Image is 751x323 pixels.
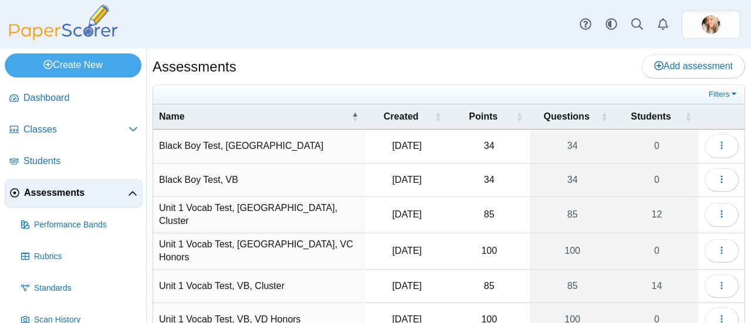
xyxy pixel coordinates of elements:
span: Classes [23,123,128,136]
span: Questions [544,111,590,121]
span: Name [159,111,185,121]
a: 0 [615,164,699,196]
a: Students [5,148,143,176]
td: 34 [448,130,530,163]
a: 0 [615,233,699,269]
span: Performance Bands [34,219,138,231]
a: ps.HV3yfmwQcamTYksb [682,11,740,39]
td: 85 [448,270,530,303]
time: Sep 9, 2025 at 2:22 PM [392,281,421,291]
span: Created : Activate to sort [434,104,441,129]
a: Assessments [5,179,143,208]
span: Name : Activate to invert sorting [351,104,358,129]
span: Dashboard [23,91,138,104]
span: Rubrics [34,251,138,263]
a: 12 [615,197,699,233]
time: Sep 9, 2025 at 2:07 PM [392,209,421,219]
span: Add assessment [654,61,733,71]
a: 34 [530,130,615,162]
span: Points [469,111,498,121]
a: Add assessment [642,55,745,78]
td: Black Boy Test, [GEOGRAPHIC_DATA] [153,130,366,163]
a: Alerts [650,12,676,38]
a: Standards [16,274,143,302]
a: PaperScorer [5,32,122,42]
a: Classes [5,116,143,144]
a: 85 [530,270,615,302]
td: Black Boy Test, VB [153,164,366,197]
span: Rachelle Friberg [702,15,720,34]
span: Questions : Activate to sort [601,104,608,129]
span: Created [384,111,419,121]
td: 100 [448,233,530,270]
img: ps.HV3yfmwQcamTYksb [702,15,720,34]
span: Standards [34,283,138,294]
a: 14 [615,270,699,302]
a: Filters [706,89,742,100]
h1: Assessments [153,57,236,77]
td: Unit 1 Vocab Test, [GEOGRAPHIC_DATA], Cluster [153,197,366,233]
a: Rubrics [16,243,143,271]
span: Students [23,155,138,168]
a: Dashboard [5,84,143,113]
span: Assessments [24,186,128,199]
td: 85 [448,197,530,233]
td: Unit 1 Vocab Test, VB, Cluster [153,270,366,303]
a: Performance Bands [16,211,143,239]
time: Aug 28, 2025 at 2:14 PM [392,246,421,256]
a: 34 [530,164,615,196]
time: Sep 11, 2025 at 8:57 AM [392,175,421,185]
span: Students [631,111,671,121]
td: Unit 1 Vocab Test, [GEOGRAPHIC_DATA], VC Honors [153,233,366,270]
img: PaperScorer [5,5,122,40]
a: 100 [530,233,615,269]
a: 85 [530,197,615,233]
td: 34 [448,164,530,197]
span: Students : Activate to sort [685,104,692,129]
a: Create New [5,53,141,77]
a: 0 [615,130,699,162]
span: Points : Activate to sort [516,104,523,129]
time: Sep 11, 2025 at 8:54 AM [392,141,421,151]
